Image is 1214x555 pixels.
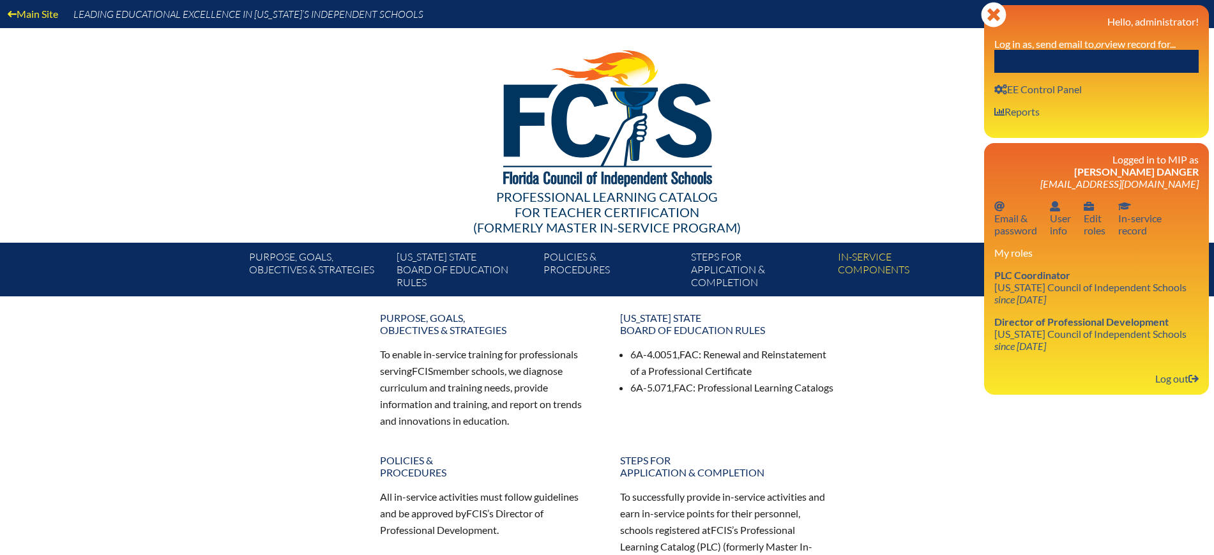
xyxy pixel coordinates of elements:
[989,103,1045,120] a: User infoReports
[994,247,1199,259] h3: My roles
[630,379,835,396] li: 6A-5.071, : Professional Learning Catalogs
[994,107,1005,117] svg: User info
[994,15,1199,27] h3: Hello, administrator!
[989,197,1042,239] a: Email passwordEmail &password
[1084,201,1094,211] svg: User info
[1118,201,1131,211] svg: In-service record
[630,346,835,379] li: 6A-4.0051, : Renewal and Reinstatement of a Professional Certificate
[1040,178,1199,190] span: [EMAIL_ADDRESS][DOMAIN_NAME]
[700,540,718,552] span: PLC
[994,84,1007,95] svg: User info
[989,266,1192,308] a: PLC Coordinator [US_STATE] Council of Independent Schools since [DATE]
[989,313,1192,354] a: Director of Professional Development [US_STATE] Council of Independent Schools since [DATE]
[1096,38,1105,50] i: or
[833,248,980,296] a: In-servicecomponents
[612,307,842,341] a: [US_STATE] StateBoard of Education rules
[994,316,1169,328] span: Director of Professional Development
[244,248,391,296] a: Purpose, goals,objectives & strategies
[1079,197,1111,239] a: User infoEditroles
[1113,197,1167,239] a: In-service recordIn-servicerecord
[711,524,732,536] span: FCIS
[380,346,595,429] p: To enable in-service training for professionals serving member schools, we diagnose curriculum an...
[372,307,602,341] a: Purpose, goals,objectives & strategies
[674,381,693,393] span: FAC
[994,153,1199,190] h3: Logged in to MIP as
[466,507,487,519] span: FCIS
[239,189,975,235] div: Professional Learning Catalog (formerly Master In-service Program)
[994,201,1005,211] svg: Email password
[391,248,538,296] a: [US_STATE] StateBoard of Education rules
[989,80,1087,98] a: User infoEE Control Panel
[994,340,1046,352] i: since [DATE]
[994,269,1070,281] span: PLC Coordinator
[981,2,1006,27] svg: Close
[1150,370,1204,387] a: Log outLog out
[1050,201,1060,211] svg: User info
[380,489,595,538] p: All in-service activities must follow guidelines and be approved by ’s Director of Professional D...
[612,449,842,483] a: Steps forapplication & completion
[3,5,63,22] a: Main Site
[412,365,433,377] span: FCIS
[515,204,699,220] span: for Teacher Certification
[994,38,1176,50] label: Log in as, send email to, view record for...
[1074,165,1199,178] span: [PERSON_NAME] Danger
[994,293,1046,305] i: since [DATE]
[679,348,699,360] span: FAC
[686,248,833,296] a: Steps forapplication & completion
[475,28,739,202] img: FCISlogo221.eps
[538,248,685,296] a: Policies &Procedures
[1045,197,1076,239] a: User infoUserinfo
[372,449,602,483] a: Policies &Procedures
[1188,374,1199,384] svg: Log out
